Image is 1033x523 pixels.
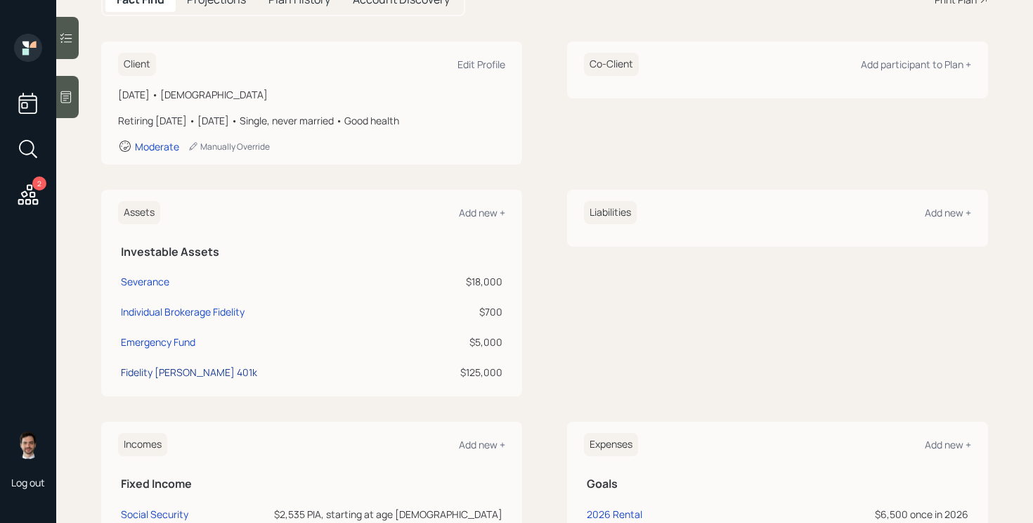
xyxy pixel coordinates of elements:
[754,507,968,522] div: $6,500 once in 2026
[118,53,156,76] h6: Client
[410,365,502,380] div: $125,000
[584,201,637,224] h6: Liabilities
[121,245,502,259] h5: Investable Assets
[587,477,968,491] h5: Goals
[118,433,167,456] h6: Incomes
[584,53,639,76] h6: Co-Client
[118,113,505,128] div: Retiring [DATE] • [DATE] • Single, never married • Good health
[925,438,971,451] div: Add new +
[459,206,505,219] div: Add new +
[861,58,971,71] div: Add participant to Plan +
[410,274,502,289] div: $18,000
[264,507,502,522] div: $2,535 PIA, starting at age [DEMOGRAPHIC_DATA]
[410,304,502,319] div: $700
[121,365,257,380] div: Fidelity [PERSON_NAME] 401k
[121,477,502,491] h5: Fixed Income
[584,433,638,456] h6: Expenses
[121,335,195,349] div: Emergency Fund
[121,304,245,319] div: Individual Brokerage Fidelity
[14,431,42,459] img: jonah-coleman-headshot.png
[135,140,179,153] div: Moderate
[118,87,505,102] div: [DATE] • [DEMOGRAPHIC_DATA]
[11,476,45,489] div: Log out
[118,201,160,224] h6: Assets
[587,508,642,521] div: 2026 Rental
[459,438,505,451] div: Add new +
[188,141,270,153] div: Manually Override
[410,335,502,349] div: $5,000
[457,58,505,71] div: Edit Profile
[121,508,188,521] div: Social Security
[32,176,46,191] div: 2
[121,274,169,289] div: Severance
[925,206,971,219] div: Add new +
